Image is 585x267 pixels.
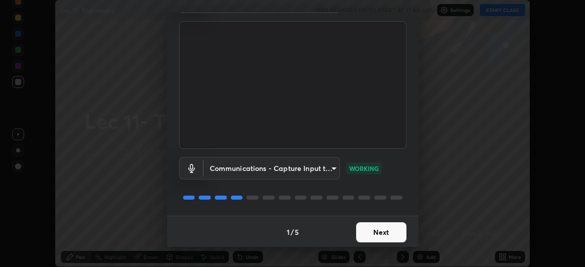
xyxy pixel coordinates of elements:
[295,227,299,237] h4: 5
[356,222,406,242] button: Next
[287,227,290,237] h4: 1
[291,227,294,237] h4: /
[349,164,379,173] p: WORKING
[204,157,340,180] div: Cam Link 4K (0fd9:0066)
